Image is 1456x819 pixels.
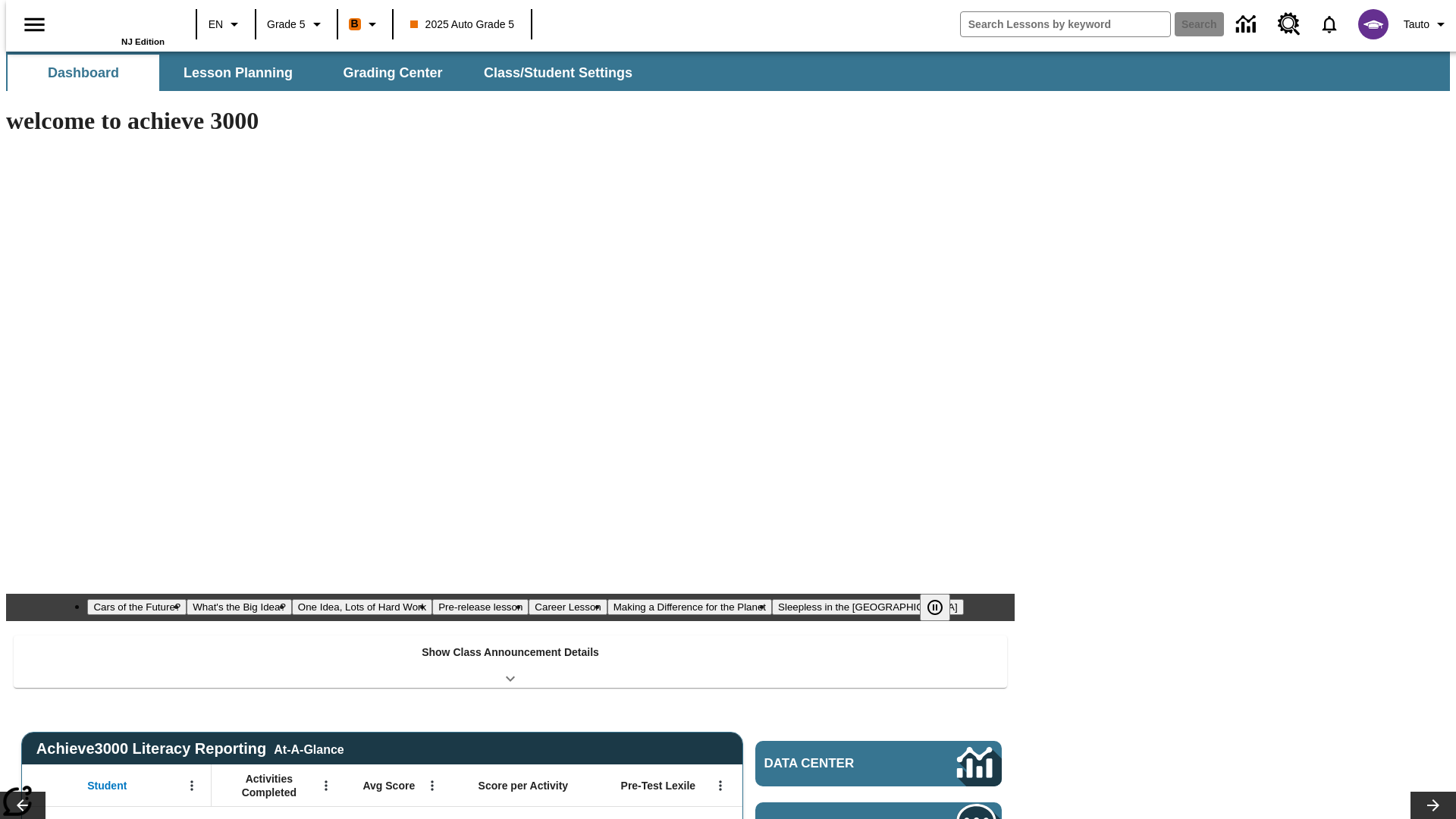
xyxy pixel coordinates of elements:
[187,599,292,615] button: Slide 2 What's the Big Idea?
[209,17,223,33] span: EN
[14,635,1007,688] div: Show Class Announcement Details
[12,2,57,47] button: Open side menu
[1404,17,1429,33] span: Tauto
[961,12,1170,36] input: search field
[1269,4,1310,45] a: Resource Center, Will open in new tab
[202,11,250,38] button: Language: EN, Select a language
[920,594,950,621] button: Pause
[479,779,569,792] span: Score per Activity
[607,599,772,615] button: Slide 6 Making a Difference for the Planet
[529,599,607,615] button: Slide 5 Career Lesson
[274,740,344,757] div: At-A-Glance
[315,774,337,797] button: Open Menu
[351,14,359,33] span: B
[362,779,415,792] span: Avg Score
[87,599,187,615] button: Slide 1 Cars of the Future?
[267,17,306,33] span: Grade 5
[1310,5,1349,44] a: Notifications
[1410,792,1456,819] button: Lesson carousel, Next
[219,772,319,799] span: Activities Completed
[1398,11,1456,38] button: Profile/Settings
[6,55,646,91] div: SubNavbar
[292,599,432,615] button: Slide 3 One Idea, Lots of Hard Work
[66,5,165,46] div: Home
[261,11,332,38] button: Grade: Grade 5, Select a grade
[66,7,165,37] a: Home
[621,779,696,792] span: Pre-Test Lexile
[1349,5,1398,44] button: Select a new avatar
[8,55,159,91] button: Dashboard
[764,756,906,771] span: Data Center
[1358,9,1389,39] img: avatar image
[6,107,1015,135] h1: welcome to achieve 3000
[709,774,732,797] button: Open Menu
[410,17,515,33] span: 2025 Auto Grade 5
[36,740,344,758] span: Achieve3000 Literacy Reporting
[6,52,1450,91] div: SubNavbar
[422,645,599,661] p: Show Class Announcement Details
[317,55,469,91] button: Grading Center
[421,774,444,797] button: Open Menu
[162,55,314,91] button: Lesson Planning
[180,774,203,797] button: Open Menu
[87,779,127,792] span: Student
[432,599,529,615] button: Slide 4 Pre-release lesson
[772,599,964,615] button: Slide 7 Sleepless in the Animal Kingdom
[755,741,1002,786] a: Data Center
[121,37,165,46] span: NJ Edition
[920,594,965,621] div: Pause
[1227,4,1269,45] a: Data Center
[343,11,388,38] button: Boost Class color is orange. Change class color
[472,55,645,91] button: Class/Student Settings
